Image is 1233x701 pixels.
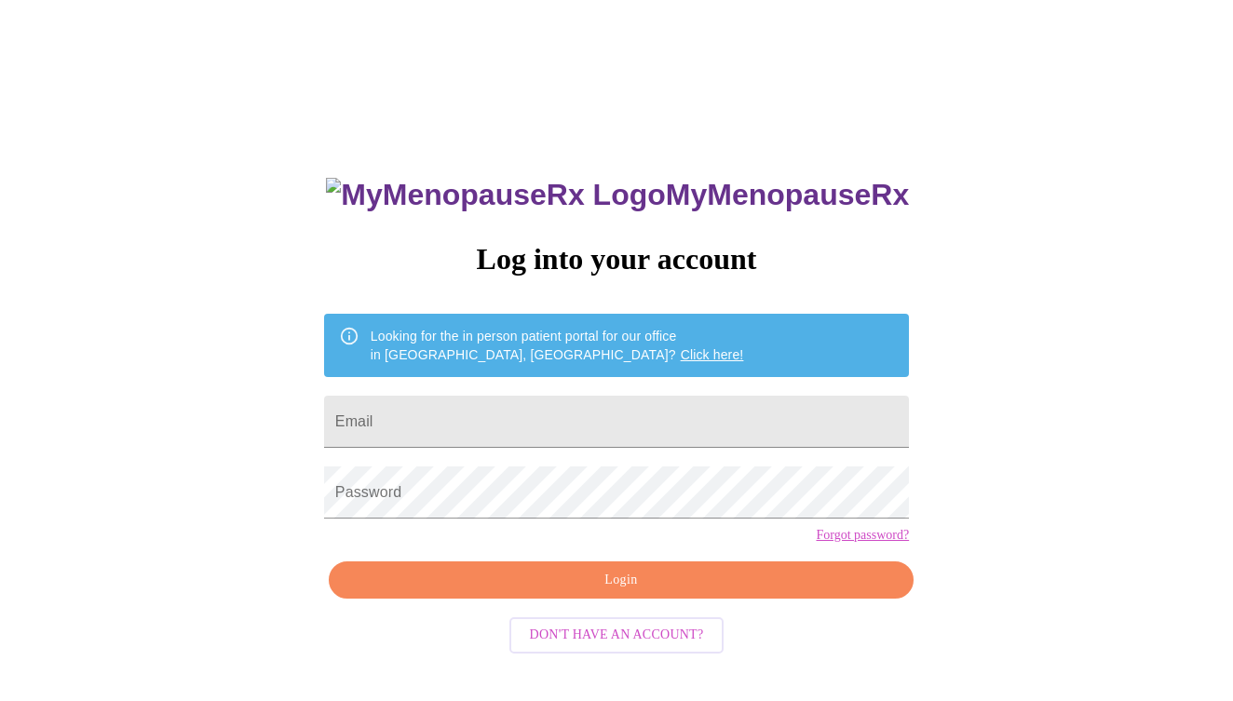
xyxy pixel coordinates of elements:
h3: Log into your account [324,242,909,276]
button: Don't have an account? [509,617,725,654]
div: Looking for the in person patient portal for our office in [GEOGRAPHIC_DATA], [GEOGRAPHIC_DATA]? [371,319,744,371]
span: Login [350,569,892,592]
button: Login [329,561,914,600]
a: Click here! [681,347,744,362]
img: MyMenopauseRx Logo [326,178,665,212]
span: Don't have an account? [530,624,704,647]
a: Forgot password? [816,528,909,543]
h3: MyMenopauseRx [326,178,909,212]
a: Don't have an account? [505,626,729,641]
